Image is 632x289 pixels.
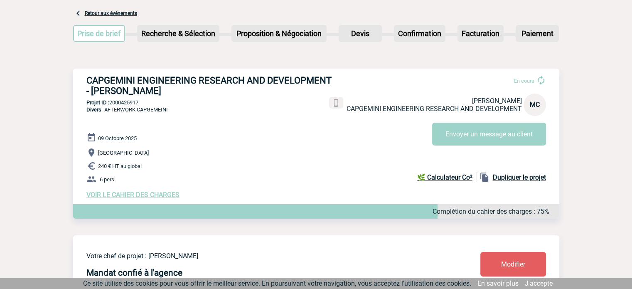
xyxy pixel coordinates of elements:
span: En cours [514,78,534,84]
span: CAPGEMINI ENGINEERING RESEARCH AND DEVELOPMENT [347,105,522,113]
p: Confirmation [395,26,445,41]
p: Prise de brief [74,26,125,41]
p: Votre chef de projet : [PERSON_NAME] [86,252,431,260]
p: Facturation [458,26,503,41]
button: Envoyer un message au client [432,123,546,146]
b: 🌿 Calculateur Co² [417,173,472,181]
span: [GEOGRAPHIC_DATA] [98,150,149,156]
span: - AFTERWORK CAPGEMEINI [86,106,168,113]
span: [PERSON_NAME] [472,97,522,105]
p: Paiement [516,26,558,41]
span: 6 pers. [100,176,116,183]
a: En savoir plus [477,279,519,287]
p: Devis [339,26,381,41]
b: Dupliquer le projet [493,173,546,181]
a: J'accepte [525,279,553,287]
a: VOIR LE CAHIER DES CHARGES [86,191,180,199]
h3: CAPGEMINI ENGINEERING RESEARCH AND DEVELOPMENT - [PERSON_NAME] [86,75,336,96]
span: Modifier [501,260,525,268]
a: Retour aux événements [85,10,137,16]
p: Proposition & Négociation [232,26,326,41]
span: 240 € HT au global [98,163,142,169]
a: 🌿 Calculateur Co² [417,172,476,182]
p: 2000425917 [73,99,559,106]
h4: Mandat confié à l'agence [86,268,182,278]
b: Projet ID : [86,99,109,106]
span: MC [530,101,540,109]
span: Divers [86,106,101,113]
span: 09 Octobre 2025 [98,135,137,141]
img: portable.png [332,99,340,107]
img: file_copy-black-24dp.png [480,172,489,182]
p: Recherche & Sélection [138,26,219,41]
span: Ce site utilise des cookies pour vous offrir le meilleur service. En poursuivant votre navigation... [83,279,471,287]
